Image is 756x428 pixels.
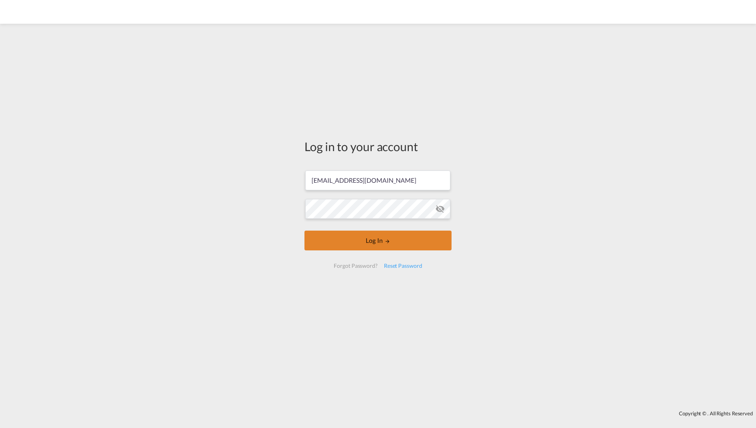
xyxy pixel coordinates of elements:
[331,259,380,273] div: Forgot Password?
[304,231,452,250] button: LOGIN
[381,259,425,273] div: Reset Password
[305,170,450,190] input: Enter email/phone number
[304,138,452,155] div: Log in to your account
[435,204,445,214] md-icon: icon-eye-off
